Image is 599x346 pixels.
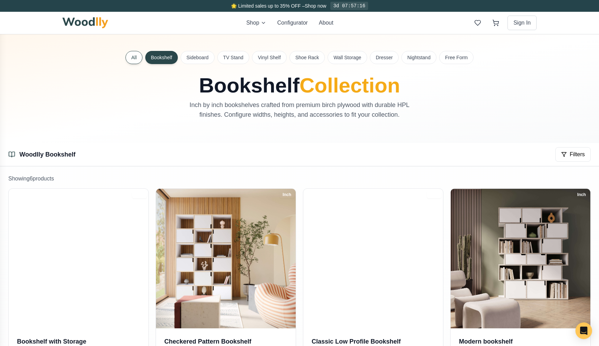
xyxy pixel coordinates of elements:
[144,75,455,96] h1: Bookshelf
[370,51,399,64] button: Dresser
[277,19,308,27] button: Configurator
[574,191,589,198] div: Inch
[145,51,177,64] button: Bookshelf
[246,19,266,27] button: Shop
[427,191,442,198] div: Inch
[507,16,537,30] button: Sign In
[555,147,591,162] button: Filters
[19,151,76,158] a: Woodlly Bookshelf
[319,19,333,27] button: About
[132,191,147,198] div: Inch
[9,189,148,328] img: Bookshelf with Storage
[231,3,305,9] span: 🌟 Limited sales up to 35% OFF –
[181,51,215,64] button: Sideboard
[330,2,368,10] div: 3d 07:57:16
[439,51,474,64] button: Free Form
[279,191,294,198] div: Inch
[575,322,592,339] div: Open Intercom Messenger
[8,175,591,183] p: Showing 6 product s
[252,51,287,64] button: Vinyl Shelf
[570,150,585,159] span: Filters
[451,189,590,328] img: Modern bookshelf
[305,3,326,9] a: Shop now
[125,51,143,64] button: All
[303,189,443,328] img: Classic Low Profile Bookshelf
[156,189,296,328] img: Checkered Pattern Bookshelf
[401,51,436,64] button: Nightstand
[183,100,416,119] p: Inch by inch bookshelves crafted from premium birch plywood with durable HPL finishes. Configure ...
[217,51,249,64] button: TV Stand
[62,17,108,28] img: Woodlly
[299,74,400,97] span: Collection
[289,51,325,64] button: Shoe Rack
[328,51,367,64] button: Wall Storage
